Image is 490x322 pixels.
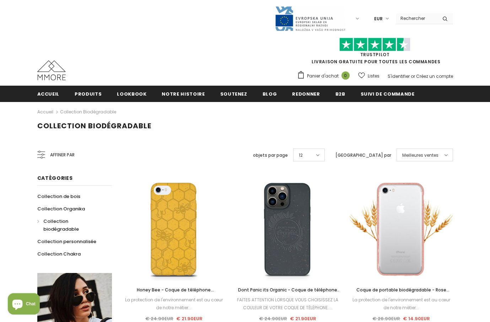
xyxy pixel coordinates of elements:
[297,71,353,81] a: Panier d'achat 0
[361,86,415,102] a: Suivi de commande
[37,205,85,212] span: Collection Organika
[416,73,453,79] a: Créez un compte
[374,15,383,22] span: EUR
[37,215,104,235] a: Collection biodégradable
[6,293,42,316] inbox-online-store-chat: Shopify online store chat
[339,38,410,52] img: Faites confiance aux étoiles pilotes
[263,91,277,97] span: Blog
[335,152,391,159] label: [GEOGRAPHIC_DATA] par
[396,13,437,23] input: Search Site
[75,91,102,97] span: Produits
[37,203,85,215] a: Collection Organika
[37,235,96,248] a: Collection personnalisée
[292,86,320,102] a: Redonner
[350,286,453,294] a: Coque de portable biodégradable - Rose transparent
[275,6,346,32] img: Javni Razpis
[176,315,203,322] span: € 21.90EUR
[75,86,102,102] a: Produits
[37,86,60,102] a: Accueil
[162,86,205,102] a: Notre histoire
[341,71,350,80] span: 0
[37,121,151,131] span: Collection biodégradable
[220,91,247,97] span: soutenez
[253,152,288,159] label: objets par page
[236,286,339,294] a: Dont Panic its Organic - Coque de téléphone biodégradable
[37,193,80,200] span: Collection de bois
[236,296,339,312] div: FAITES ATTENTION LORSQUE VOUS CHOISISSEZ LA COULEUR DE VOTRE COQUE DE TÉLÉPHONE....
[37,251,81,257] span: Collection Chakra
[123,286,226,294] a: Honey Bee - Coque de téléphone biodégradable - Jaune, Orange et Noir
[368,73,379,80] span: Listes
[37,60,66,80] img: Cas MMORE
[411,73,415,79] span: or
[50,151,75,159] span: Affiner par
[297,41,453,65] span: LIVRAISON GRATUITE POUR TOUTES LES COMMANDES
[259,315,287,322] span: € 24.90EUR
[117,86,146,102] a: Lookbook
[37,248,81,260] a: Collection Chakra
[37,108,53,116] a: Accueil
[275,15,346,21] a: Javni Razpis
[292,91,320,97] span: Redonner
[220,86,247,102] a: soutenez
[335,86,345,102] a: B2B
[372,315,400,322] span: € 26.90EUR
[403,315,430,322] span: € 14.90EUR
[43,218,79,232] span: Collection biodégradable
[360,52,390,58] a: TrustPilot
[238,287,340,301] span: Dont Panic its Organic - Coque de téléphone biodégradable
[307,73,339,80] span: Panier d'achat
[117,91,146,97] span: Lookbook
[145,315,173,322] span: € 24.90EUR
[37,175,73,182] span: Catégories
[299,152,303,159] span: 12
[37,238,96,245] span: Collection personnalisée
[356,287,449,301] span: Coque de portable biodégradable - Rose transparent
[37,91,60,97] span: Accueil
[162,91,205,97] span: Notre histoire
[132,287,216,301] span: Honey Bee - Coque de téléphone biodégradable - Jaune, Orange et Noir
[263,86,277,102] a: Blog
[60,109,116,115] a: Collection biodégradable
[388,73,410,79] a: S'identifier
[350,296,453,312] div: La protection de l'environnement est au cœur de notre métier...
[123,296,226,312] div: La protection de l'environnement est au cœur de notre métier...
[358,70,379,82] a: Listes
[290,315,316,322] span: € 21.90EUR
[335,91,345,97] span: B2B
[37,190,80,203] a: Collection de bois
[361,91,415,97] span: Suivi de commande
[402,152,438,159] span: Meilleures ventes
